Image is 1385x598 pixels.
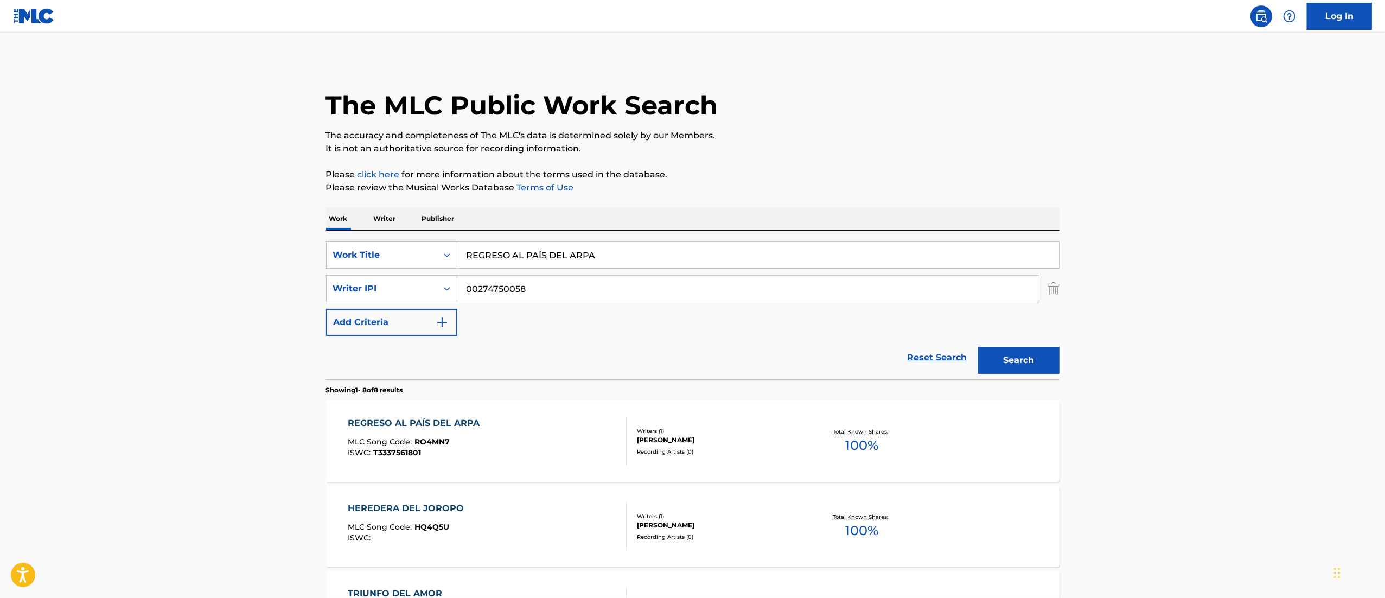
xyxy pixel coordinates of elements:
[1250,5,1272,27] a: Public Search
[348,502,469,515] div: HEREDERA DEL JOROPO
[348,533,373,543] span: ISWC :
[414,522,449,532] span: HQ4Q5U
[833,428,891,436] p: Total Known Shares:
[637,533,801,541] div: Recording Artists ( 0 )
[637,520,801,530] div: [PERSON_NAME]
[326,241,1060,379] form: Search Form
[326,129,1060,142] p: The accuracy and completeness of The MLC's data is determined solely by our Members.
[902,346,973,370] a: Reset Search
[1307,3,1372,30] a: Log In
[326,309,457,336] button: Add Criteria
[373,448,421,457] span: T3337561801
[978,347,1060,374] button: Search
[326,89,718,122] h1: The MLC Public Work Search
[1331,546,1385,598] iframe: Chat Widget
[326,181,1060,194] p: Please review the Musical Works Database
[1048,275,1060,302] img: Delete Criterion
[333,249,431,262] div: Work Title
[13,8,55,24] img: MLC Logo
[1334,557,1341,589] div: Arrastrar
[326,486,1060,567] a: HEREDERA DEL JOROPOMLC Song Code:HQ4Q5UISWC:Writers (1)[PERSON_NAME]Recording Artists (0)Total Kn...
[326,400,1060,482] a: REGRESO AL PAÍS DEL ARPAMLC Song Code:RO4MN7ISWC:T3337561801Writers (1)[PERSON_NAME]Recording Art...
[637,435,801,445] div: [PERSON_NAME]
[845,521,878,540] span: 100 %
[637,448,801,456] div: Recording Artists ( 0 )
[326,142,1060,155] p: It is not an authoritative source for recording information.
[637,427,801,435] div: Writers ( 1 )
[348,437,414,447] span: MLC Song Code :
[1255,10,1268,23] img: search
[348,522,414,532] span: MLC Song Code :
[333,282,431,295] div: Writer IPI
[414,437,450,447] span: RO4MN7
[1283,10,1296,23] img: help
[358,169,400,180] a: click here
[419,207,458,230] p: Publisher
[326,168,1060,181] p: Please for more information about the terms used in the database.
[637,512,801,520] div: Writers ( 1 )
[348,417,485,430] div: REGRESO AL PAÍS DEL ARPA
[1331,546,1385,598] div: Widget de chat
[326,207,351,230] p: Work
[371,207,399,230] p: Writer
[515,182,574,193] a: Terms of Use
[845,436,878,455] span: 100 %
[436,316,449,329] img: 9d2ae6d4665cec9f34b9.svg
[833,513,891,521] p: Total Known Shares:
[326,385,403,395] p: Showing 1 - 8 of 8 results
[1279,5,1300,27] div: Help
[348,448,373,457] span: ISWC :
